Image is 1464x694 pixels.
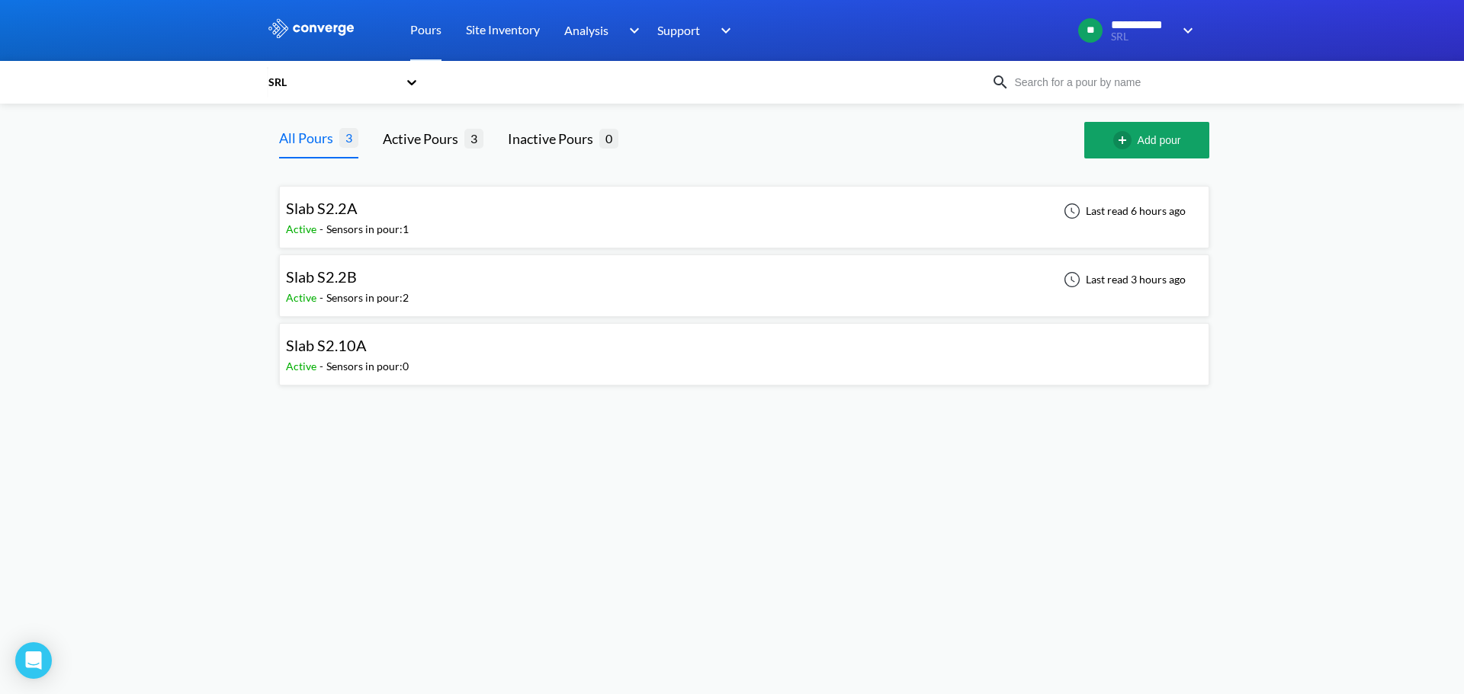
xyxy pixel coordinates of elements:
span: Analysis [564,21,608,40]
div: Active Pours [383,128,464,149]
span: Slab S2.2B [286,267,357,286]
span: 0 [599,129,618,148]
img: logo_ewhite.svg [267,18,355,38]
div: Open Intercom Messenger [15,642,52,679]
div: Sensors in pour: 2 [326,289,409,306]
span: Support [657,21,700,40]
a: Slab S2.2BActive-Sensors in pour:2Last read 3 hours ago [279,272,1209,285]
span: Slab S2.2A [286,199,358,217]
div: SRL [267,74,398,91]
span: 3 [339,128,358,147]
img: add-circle-outline.svg [1113,131,1138,149]
a: Slab S2.2AActive-Sensors in pour:1Last read 6 hours ago [279,203,1209,216]
img: downArrow.svg [1173,21,1197,40]
div: Inactive Pours [508,128,599,149]
img: downArrow.svg [711,21,735,40]
img: icon-search.svg [991,73,1010,91]
span: - [319,291,326,304]
img: downArrow.svg [619,21,644,40]
span: Active [286,291,319,304]
span: 3 [464,129,483,148]
span: - [319,222,326,235]
div: All Pours [279,127,339,149]
div: Last read 6 hours ago [1055,202,1190,220]
div: Last read 3 hours ago [1055,270,1190,289]
div: Sensors in pour: 0 [326,358,409,375]
span: Slab S2.10A [286,336,367,354]
span: Active [286,360,319,373]
button: Add pour [1084,122,1209,158]
span: SRL [1111,31,1173,43]
input: Search for a pour by name [1010,74,1194,91]
span: - [319,360,326,373]
span: Active [286,222,319,235]
a: Slab S2.10AActive-Sensors in pour:0 [279,341,1209,353]
div: Sensors in pour: 1 [326,221,409,238]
